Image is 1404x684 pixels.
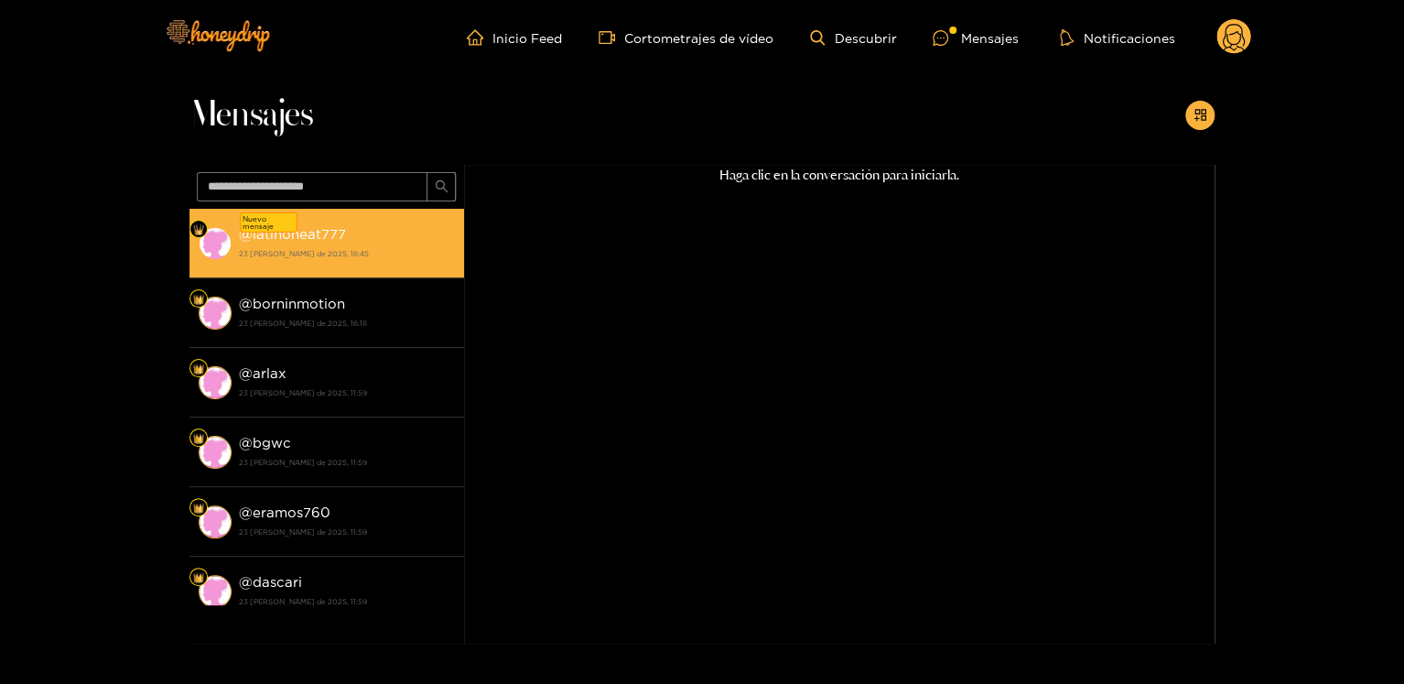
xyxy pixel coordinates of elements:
[239,250,369,257] font: 23 [PERSON_NAME] de 2025, 16:45
[810,30,896,46] a: Descubrir
[1054,28,1180,47] button: Notificaciones
[239,598,367,605] font: 23 [PERSON_NAME] de 2025, 11:59
[243,215,274,230] font: Nuevo mensaje
[199,366,232,399] img: conversación
[199,575,232,608] img: conversación
[599,29,624,46] span: cámara de vídeo
[239,389,367,396] font: 23 [PERSON_NAME] de 2025, 11:59
[239,574,302,590] font: @dascari
[239,296,345,311] font: @borninmotion
[599,29,773,46] a: Cortometrajes de vídeo
[239,528,367,536] font: 23 [PERSON_NAME] de 2025, 11:59
[435,179,448,195] span: buscar
[193,294,204,305] img: Nivel de ventilador
[239,505,253,520] font: @
[193,224,204,235] img: Nivel de ventilador
[624,31,773,45] font: Cortometrajes de vídeo
[239,320,367,327] font: 23 [PERSON_NAME] de 2025, 16:18
[239,226,253,242] font: @
[1083,31,1174,45] font: Notificaciones
[239,459,367,466] font: 23 [PERSON_NAME] de 2025, 11:59
[239,435,291,451] font: @bgwc
[834,31,896,45] font: Descubrir
[719,167,959,183] font: Haga clic en la conversación para iniciarla.
[1193,108,1207,124] span: añadir a la tienda de aplicaciones
[189,97,313,134] font: Mensajes
[253,505,330,520] font: eramos760
[253,226,346,242] font: latinoheat777
[193,572,204,583] img: Nivel de ventilador
[193,433,204,444] img: Nivel de ventilador
[1185,101,1215,130] button: añadir a la tienda de aplicaciones
[199,297,232,330] img: conversación
[193,364,204,375] img: Nivel de ventilador
[193,503,204,514] img: Nivel de ventilador
[467,29,492,46] span: hogar
[960,31,1018,45] font: Mensajes
[199,436,232,469] img: conversación
[199,227,232,260] img: conversación
[199,505,232,538] img: conversación
[239,365,286,381] font: @arlax
[427,172,456,201] button: buscar
[492,31,562,45] font: Inicio Feed
[467,29,562,46] a: Inicio Feed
